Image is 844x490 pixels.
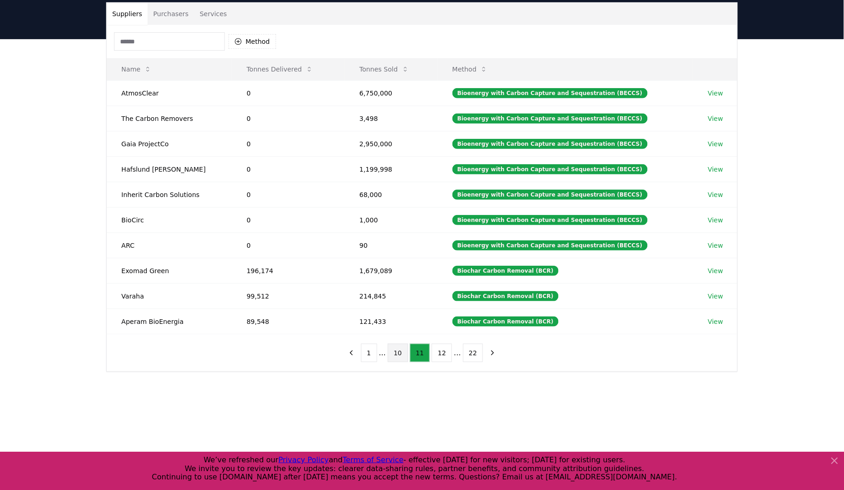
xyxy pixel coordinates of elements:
button: Method [445,60,495,78]
td: ARC [107,233,232,258]
li: ... [454,347,461,359]
button: Name [114,60,159,78]
td: 1,000 [345,207,438,233]
td: 196,174 [232,258,344,283]
td: Hafslund [PERSON_NAME] [107,156,232,182]
td: AtmosClear [107,80,232,106]
button: Suppliers [107,3,148,25]
td: 0 [232,207,344,233]
a: View [708,89,723,98]
a: View [708,266,723,275]
td: BioCirc [107,207,232,233]
td: 0 [232,106,344,131]
td: 89,548 [232,309,344,334]
div: Bioenergy with Carbon Capture and Sequestration (BECCS) [452,164,648,174]
div: Biochar Carbon Removal (BCR) [452,291,559,301]
td: 1,199,998 [345,156,438,182]
div: Bioenergy with Carbon Capture and Sequestration (BECCS) [452,240,648,251]
button: 1 [361,344,377,362]
td: 3,498 [345,106,438,131]
td: 68,000 [345,182,438,207]
td: 121,433 [345,309,438,334]
button: 10 [388,344,408,362]
div: Bioenergy with Carbon Capture and Sequestration (BECCS) [452,215,648,225]
button: Purchasers [148,3,194,25]
button: 22 [463,344,483,362]
div: Bioenergy with Carbon Capture and Sequestration (BECCS) [452,190,648,200]
a: View [708,114,723,123]
button: Method [229,34,276,49]
td: 0 [232,182,344,207]
td: 0 [232,131,344,156]
a: View [708,215,723,225]
li: ... [379,347,386,359]
td: Inherit Carbon Solutions [107,182,232,207]
button: Tonnes Delivered [239,60,320,78]
button: previous page [344,344,359,362]
td: Exomad Green [107,258,232,283]
td: 90 [345,233,438,258]
td: Gaia ProjectCo [107,131,232,156]
td: 0 [232,156,344,182]
div: Biochar Carbon Removal (BCR) [452,266,559,276]
div: Bioenergy with Carbon Capture and Sequestration (BECCS) [452,139,648,149]
a: View [708,165,723,174]
a: View [708,317,723,326]
a: View [708,241,723,250]
td: 2,950,000 [345,131,438,156]
div: Bioenergy with Carbon Capture and Sequestration (BECCS) [452,88,648,98]
td: 214,845 [345,283,438,309]
button: 11 [410,344,430,362]
button: 12 [432,344,452,362]
a: View [708,139,723,149]
button: next page [485,344,500,362]
div: Bioenergy with Carbon Capture and Sequestration (BECCS) [452,114,648,124]
a: View [708,190,723,199]
a: View [708,292,723,301]
td: Aperam BioEnergia [107,309,232,334]
button: Tonnes Sold [352,60,416,78]
button: Services [194,3,233,25]
div: Biochar Carbon Removal (BCR) [452,317,559,327]
td: 6,750,000 [345,80,438,106]
td: 1,679,089 [345,258,438,283]
td: 0 [232,233,344,258]
td: 99,512 [232,283,344,309]
td: The Carbon Removers [107,106,232,131]
td: Varaha [107,283,232,309]
td: 0 [232,80,344,106]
